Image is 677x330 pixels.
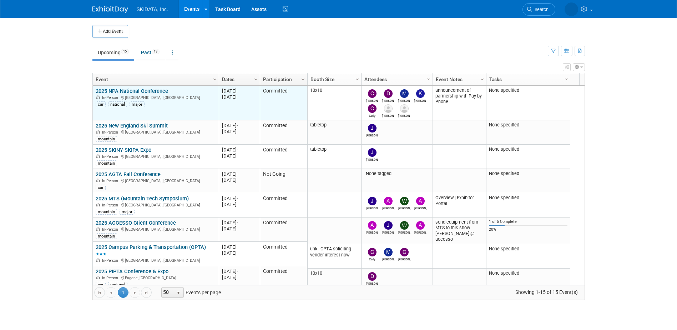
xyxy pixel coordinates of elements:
img: In-Person Event [96,276,100,279]
div: [DATE] [222,195,257,201]
div: car [96,101,106,107]
div: None specified [489,146,567,152]
a: Attendees [364,73,428,85]
div: [DATE] [222,268,257,274]
img: Mary Beth McNair [565,2,578,16]
div: 20% [489,227,567,232]
img: Carly Jansen [368,248,377,256]
span: - [237,196,238,201]
div: [GEOGRAPHIC_DATA], [GEOGRAPHIC_DATA] [96,257,216,263]
td: Committed [260,266,307,290]
span: Go to the last page [143,290,149,296]
a: Event Notes [436,73,481,85]
a: Past13 [136,46,165,59]
img: In-Person Event [96,179,100,182]
div: [DATE] [222,220,257,226]
td: Committed [260,242,307,266]
a: Column Settings [562,73,570,84]
img: In-Person Event [96,258,100,262]
a: Column Settings [478,73,486,84]
div: [DATE] [222,122,257,129]
div: [DATE] [222,94,257,100]
div: mountain [96,233,117,239]
a: 2025 MTS (Mountain Tech Symposium) [96,195,189,202]
a: Column Settings [211,73,219,84]
td: announcement of partnership with Pay by Phone [433,86,486,120]
div: Wesley Martin [398,205,410,210]
span: Column Settings [212,76,218,82]
span: In-Person [102,227,120,232]
div: 1 of 5 Complete [489,219,567,224]
div: [DATE] [222,274,257,280]
a: Participation [263,73,302,85]
div: [DATE] [222,153,257,159]
img: John Keefe [368,148,377,157]
span: Column Settings [253,76,259,82]
div: national [108,101,127,107]
span: In-Person [102,258,120,263]
div: None specified [489,195,567,201]
div: Andreas Kranabetter [414,205,426,210]
a: Search [522,3,555,16]
img: Damon Kessler [384,89,393,98]
img: Keith Lynch [416,89,425,98]
div: None specified [489,171,567,176]
div: [DATE] [222,171,257,177]
a: 2025 ACCESSO Client Conference [96,220,176,226]
div: [GEOGRAPHIC_DATA], [GEOGRAPHIC_DATA] [96,153,216,159]
td: 10x10 [308,86,361,120]
div: [DATE] [222,226,257,232]
div: Malloy Pohrer [398,98,410,102]
div: [DATE] [222,88,257,94]
div: Eugene, [GEOGRAPHIC_DATA] [96,275,216,281]
div: [GEOGRAPHIC_DATA], [GEOGRAPHIC_DATA] [96,94,216,100]
a: Column Settings [299,73,307,84]
img: Damon Kessler [368,272,377,281]
a: Upcoming15 [92,46,134,59]
span: Events per page [152,287,228,298]
div: Carly Jansen [366,256,378,261]
span: In-Person [102,95,120,100]
span: 13 [152,49,160,54]
span: In-Person [102,203,120,207]
div: Malloy Pohrer [382,256,394,261]
td: Overview | Exhibitor Portal [433,193,486,217]
div: John Keefe [366,157,378,161]
img: In-Person Event [96,203,100,206]
img: Andy Shenberger [368,221,377,230]
span: 15 [121,49,129,54]
span: In-Person [102,130,120,135]
img: Malloy Pohrer [384,248,393,256]
img: Carly Jansen [368,104,377,113]
div: mountain [96,209,117,215]
td: Not Going [260,169,307,193]
img: Andreas Kranabetter [416,221,425,230]
a: Go to the first page [94,287,105,298]
div: Damon Kessler [366,281,378,285]
img: John Keefe [384,221,393,230]
td: send equipment from MTS to this show [PERSON_NAME] @ accesso [433,217,486,245]
td: tabletop [308,145,361,169]
img: ExhibitDay [92,6,128,13]
div: [DATE] [222,201,257,207]
a: Tasks [489,73,566,85]
img: In-Person Event [96,227,100,231]
img: John Keefe [368,124,377,132]
span: SKIDATA, Inc. [137,6,168,12]
a: 2025 PIPTA Conference & Expo [96,268,168,275]
a: 2025 SKINY-SKIPA Expo [96,147,151,153]
div: None specified [489,270,567,276]
a: 2025 AGTA Fall Conference [96,171,161,177]
td: Committed [260,145,307,169]
span: Column Settings [426,76,431,82]
a: 2025 NPA National Conference [96,88,168,94]
div: [DATE] [222,244,257,250]
div: Damon Kessler [382,98,394,102]
img: Christopher Archer [368,89,377,98]
div: [DATE] [222,129,257,135]
div: [DATE] [222,177,257,183]
a: Column Settings [252,73,260,84]
div: Keith Lynch [414,98,426,102]
span: Go to the first page [97,290,102,296]
div: None specified [489,122,567,128]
